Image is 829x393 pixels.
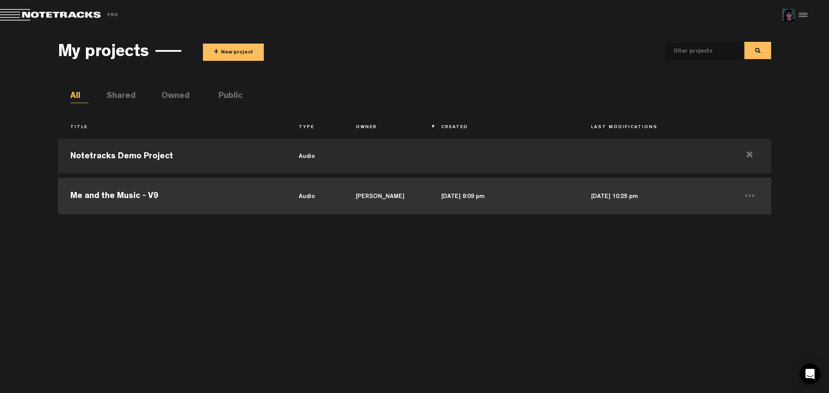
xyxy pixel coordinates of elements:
th: Title [58,120,286,135]
li: All [70,90,89,103]
li: Owned [161,90,180,103]
th: Owner [343,120,429,135]
div: Open Intercom Messenger [800,364,820,384]
img: ACg8ocIr8JePgNPu6S0bMQs-laLqbRqg1jjUF5QKp-JiMRPCqDOunx-_Lg=s96-c [782,9,795,22]
li: Public [218,90,237,103]
td: [PERSON_NAME] [343,176,429,214]
td: audio [286,137,343,176]
td: Me and the Music - V9 [58,176,286,214]
input: filter projects [665,42,729,60]
td: audio [286,176,343,214]
td: Notetracks Demo Project [58,137,286,176]
button: +New project [203,44,264,61]
td: ... [728,176,771,214]
span: + [214,47,218,57]
th: Last Modifications [579,120,728,135]
td: [DATE] 9:09 pm [429,176,579,214]
li: Shared [107,90,125,103]
th: Created [429,120,579,135]
th: Type [286,120,343,135]
h3: My projects [58,44,149,63]
td: [DATE] 10:25 pm [579,176,728,214]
